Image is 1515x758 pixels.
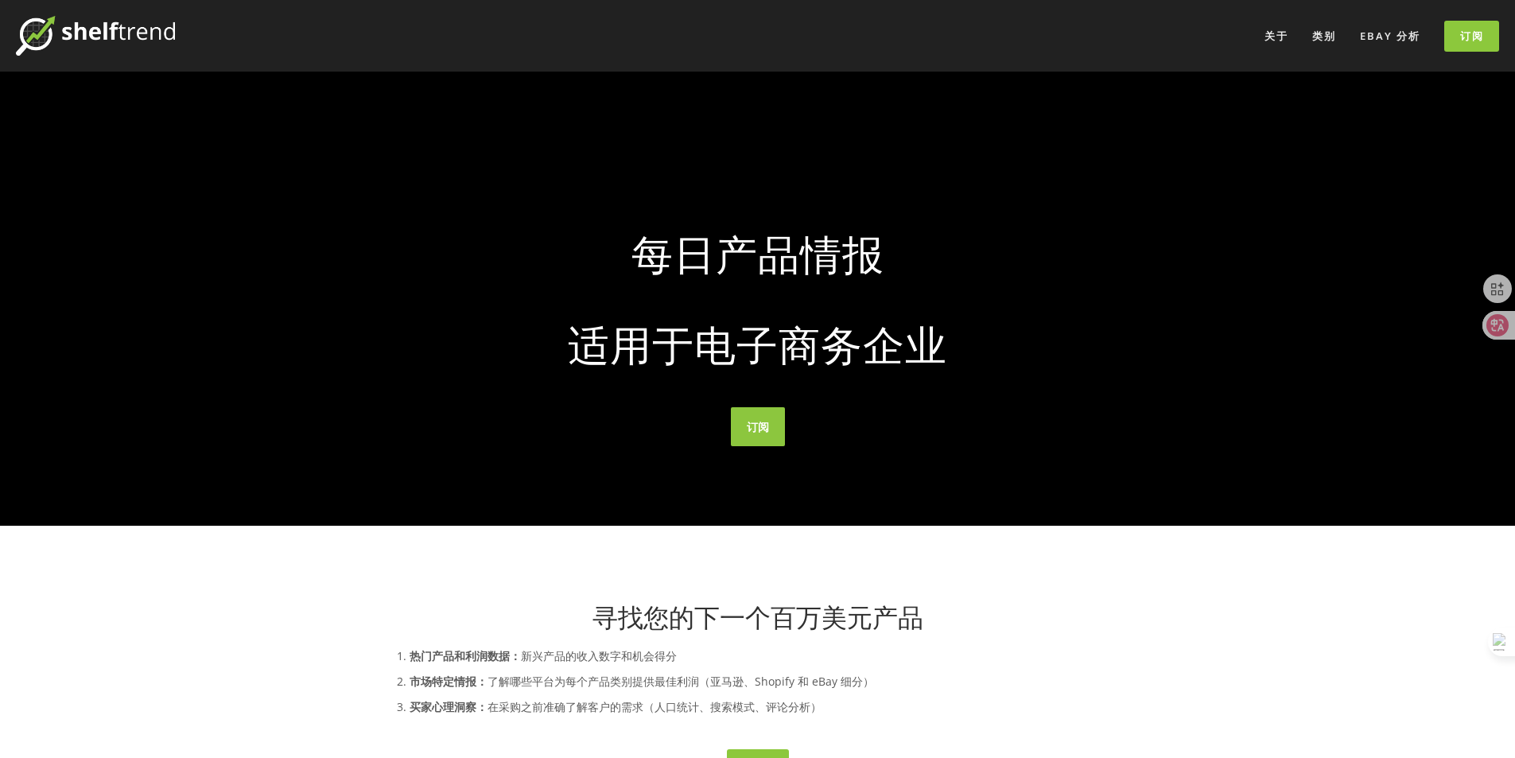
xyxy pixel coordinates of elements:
font: 市场特定情报： [410,674,488,689]
font: 类别 [1312,29,1336,43]
font: eBay 分析 [1360,29,1420,43]
a: eBay 分析 [1350,23,1431,49]
font: 了解哪些平台为每个产品类别提供最佳利润（亚马逊、Shopify 和 eBay 细分） [488,674,874,689]
font: 订阅 [1460,29,1484,43]
font: 寻找您的下一个百万美元产品 [592,600,923,634]
font: 新兴产品的收入数字和机会得分 [521,648,677,663]
font: 在采购之前准确了解客户的需求（人口统计、搜索模式、评论分析） [488,699,822,714]
a: 关于 [1254,23,1299,49]
img: 货架趋势 [16,16,175,56]
font: 每日产品情报 [631,225,884,282]
a: 订阅 [1444,21,1499,52]
font: 关于 [1264,29,1288,43]
font: 买家心理洞察： [410,699,488,714]
font: 热门产品和利润数据： [410,648,521,663]
font: 适用于电子商务企业 [568,316,947,372]
font: 订阅 [747,419,769,434]
a: 订阅 [731,407,785,446]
